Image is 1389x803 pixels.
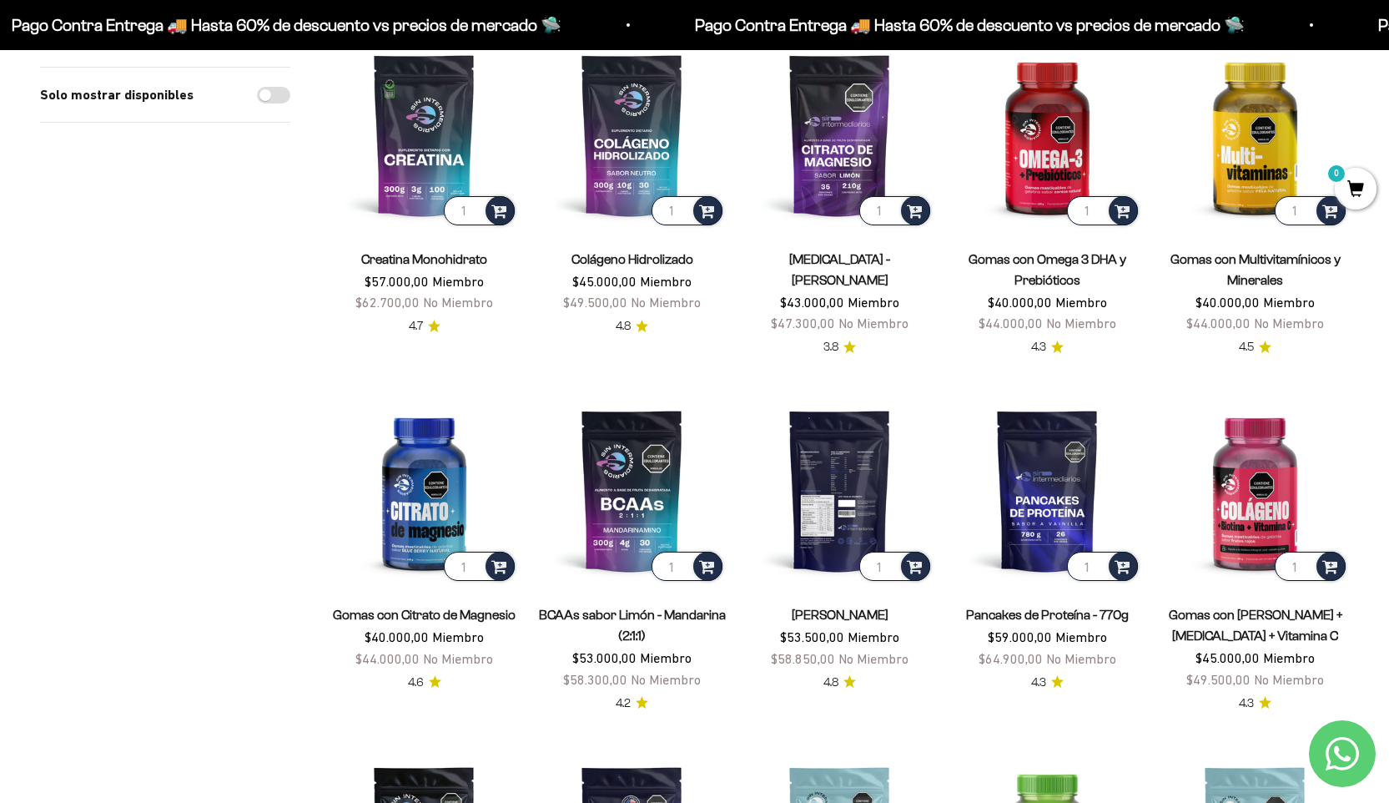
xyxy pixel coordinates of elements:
[969,252,1126,287] a: Gomas con Omega 3 DHA y Prebióticos
[792,608,888,622] a: [PERSON_NAME]
[848,295,899,310] span: Miembro
[979,316,1043,331] span: $44.000,00
[1254,316,1324,331] span: No Miembro
[1055,295,1107,310] span: Miembro
[355,295,420,310] span: $62.700,00
[40,84,194,106] label: Solo mostrar disponibles
[616,317,631,336] span: 4.8
[780,629,844,644] span: $53.500,00
[409,317,440,336] a: 4.74.7 de 5.0 estrellas
[823,338,856,356] a: 3.83.8 de 5.0 estrellas
[333,608,516,622] a: Gomas con Citrato de Magnesio
[823,338,838,356] span: 3.8
[1170,252,1341,287] a: Gomas con Multivitamínicos y Minerales
[616,694,631,713] span: 4.2
[1195,295,1260,310] span: $40.000,00
[1055,629,1107,644] span: Miembro
[1239,338,1271,356] a: 4.54.5 de 5.0 estrellas
[838,651,908,666] span: No Miembro
[1046,651,1116,666] span: No Miembro
[771,316,835,331] span: $47.300,00
[780,295,844,310] span: $43.000,00
[1326,164,1346,184] mark: 0
[988,629,1052,644] span: $59.000,00
[823,674,856,692] a: 4.84.8 de 5.0 estrellas
[746,396,934,584] img: Proteína Whey - Vainilla
[631,672,701,687] span: No Miembro
[640,650,692,665] span: Miembro
[1046,316,1116,331] span: No Miembro
[789,252,890,287] a: [MEDICAL_DATA] - [PERSON_NAME]
[1031,338,1046,356] span: 4.3
[563,295,627,310] span: $49.500,00
[616,317,648,336] a: 4.84.8 de 5.0 estrellas
[355,651,420,666] span: $44.000,00
[423,295,493,310] span: No Miembro
[823,674,838,692] span: 4.8
[539,608,726,643] a: BCAAs sabor Limón - Mandarina (2:1:1)
[966,608,1129,622] a: Pancakes de Proteína - 770g
[631,295,701,310] span: No Miembro
[640,274,692,289] span: Miembro
[838,316,908,331] span: No Miembro
[563,672,627,687] span: $58.300,00
[1239,694,1254,713] span: 4.3
[1031,338,1064,356] a: 4.34.3 de 5.0 estrellas
[408,674,441,692] a: 4.64.6 de 5.0 estrellas
[432,274,484,289] span: Miembro
[616,694,648,713] a: 4.24.2 de 5.0 estrellas
[1169,608,1342,643] a: Gomas con [PERSON_NAME] + [MEDICAL_DATA] + Vitamina C
[1335,181,1376,199] a: 0
[979,651,1043,666] span: $64.900,00
[1254,672,1324,687] span: No Miembro
[1263,650,1315,665] span: Miembro
[572,274,637,289] span: $45.000,00
[432,629,484,644] span: Miembro
[361,252,487,266] a: Creatina Monohidrato
[1186,672,1251,687] span: $49.500,00
[1031,674,1064,692] a: 4.34.3 de 5.0 estrellas
[571,252,693,266] a: Colágeno Hidrolizado
[673,12,1223,38] p: Pago Contra Entrega 🚚 Hasta 60% de descuento vs precios de mercado 🛸
[848,629,899,644] span: Miembro
[988,295,1052,310] span: $40.000,00
[771,651,835,666] span: $58.850,00
[1239,694,1271,713] a: 4.34.3 de 5.0 estrellas
[1031,674,1046,692] span: 4.3
[572,650,637,665] span: $53.000,00
[1195,650,1260,665] span: $45.000,00
[1186,316,1251,331] span: $44.000,00
[1263,295,1315,310] span: Miembro
[365,274,429,289] span: $57.000,00
[365,629,429,644] span: $40.000,00
[423,651,493,666] span: No Miembro
[1239,338,1254,356] span: 4.5
[409,317,423,336] span: 4.7
[408,674,424,692] span: 4.6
